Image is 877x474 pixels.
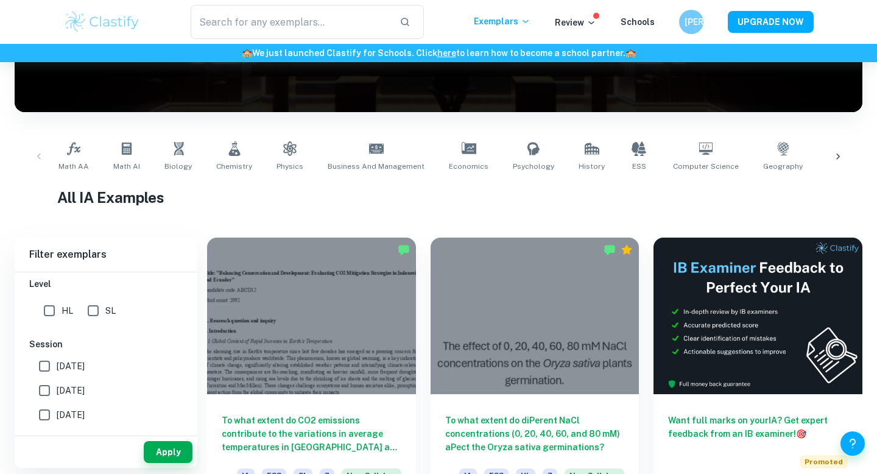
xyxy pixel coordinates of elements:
span: History [579,161,605,172]
img: Marked [604,244,616,256]
span: Geography [763,161,803,172]
button: UPGRADE NOW [728,11,814,33]
span: Psychology [513,161,554,172]
h6: Filter exemplars [15,238,197,272]
h6: Want full marks on your IA ? Get expert feedback from an IB examiner! [668,414,848,440]
h6: [PERSON_NAME] [685,15,699,29]
button: Help and Feedback [840,431,865,456]
a: here [437,48,456,58]
img: Clastify logo [63,10,141,34]
span: Business and Management [328,161,424,172]
span: Chemistry [216,161,252,172]
button: Apply [144,441,192,463]
span: Math AA [58,161,89,172]
h1: All IA Examples [57,186,820,208]
p: Exemplars [474,15,530,28]
img: Marked [398,244,410,256]
p: Review [555,16,596,29]
a: Schools [621,17,655,27]
span: Math AI [113,161,140,172]
img: Thumbnail [653,238,862,394]
h6: We just launched Clastify for Schools. Click to learn how to become a school partner. [2,46,875,60]
span: 🎯 [796,429,806,439]
span: Physics [276,161,303,172]
div: Premium [621,244,633,256]
span: 🏫 [625,48,636,58]
span: [DATE] [57,384,85,397]
span: ESS [632,161,646,172]
span: Computer Science [673,161,739,172]
h6: To what extent do CO2 emissions contribute to the variations in average temperatures in [GEOGRAPH... [222,414,401,454]
span: SL [105,304,116,317]
h6: To what extent do diPerent NaCl concentrations (0, 20, 40, 60, and 80 mM) aPect the Oryza sativa ... [445,414,625,454]
span: Economics [449,161,488,172]
span: [DATE] [57,359,85,373]
span: [DATE] [57,408,85,422]
h6: Level [29,277,183,291]
span: HL [62,304,73,317]
span: Biology [164,161,192,172]
h6: Session [29,338,183,351]
button: [PERSON_NAME] [679,10,703,34]
span: 🏫 [242,48,252,58]
input: Search for any exemplars... [191,5,390,39]
span: Promoted [800,455,848,469]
